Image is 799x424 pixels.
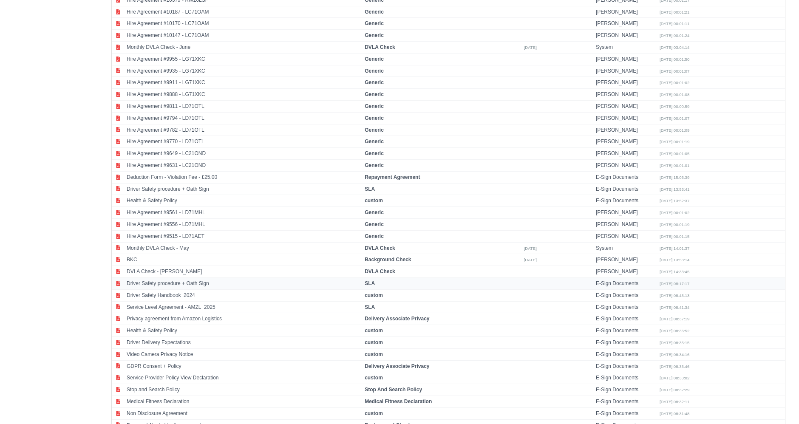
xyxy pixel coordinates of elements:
[594,6,657,18] td: [PERSON_NAME]
[125,360,363,372] td: GDPR Consent + Policy
[125,313,363,325] td: Privacy agreement from Amazon Logistics
[594,136,657,148] td: [PERSON_NAME]
[125,101,363,113] td: Hire Agreement #9811 - LD71OTL
[365,91,384,97] strong: Generic
[594,112,657,124] td: [PERSON_NAME]
[365,245,395,251] strong: DVLA Check
[365,387,422,393] strong: Stop And Search Policy
[365,209,384,215] strong: Generic
[125,42,363,54] td: Monthly DVLA Check - June
[660,411,689,416] small: [DATE] 08:31:48
[594,101,657,113] td: [PERSON_NAME]
[594,42,657,54] td: System
[660,139,689,144] small: [DATE] 00:01:19
[365,233,384,239] strong: Generic
[365,221,384,227] strong: Generic
[365,9,384,15] strong: Generic
[594,325,657,337] td: E-Sign Documents
[125,195,363,207] td: Health & Safety Policy
[594,148,657,160] td: [PERSON_NAME]
[594,65,657,77] td: [PERSON_NAME]
[125,325,363,337] td: Health & Safety Policy
[660,92,689,97] small: [DATE] 00:01:08
[594,301,657,313] td: E-Sign Documents
[594,336,657,348] td: E-Sign Documents
[660,281,689,286] small: [DATE] 08:17:17
[660,246,689,251] small: [DATE] 14:01:37
[125,124,363,136] td: Hire Agreement #9782 - LD71OTL
[365,410,383,416] strong: custom
[125,53,363,65] td: Hire Agreement #9955 - LG71XKC
[365,32,384,38] strong: Generic
[125,136,363,148] td: Hire Agreement #9770 - LD71OTL
[125,336,363,348] td: Driver Delivery Expectations
[365,257,411,263] strong: Background Check
[594,30,657,42] td: [PERSON_NAME]
[594,289,657,301] td: E-Sign Documents
[125,171,363,183] td: Deduction Form - Violation Fee - £25.00
[125,384,363,396] td: Stop and Search Policy
[125,348,363,360] td: Video Camera Privacy Notice
[594,313,657,325] td: E-Sign Documents
[660,80,689,85] small: [DATE] 00:01:02
[660,352,689,357] small: [DATE] 08:34:16
[594,396,657,407] td: E-Sign Documents
[125,77,363,89] td: Hire Agreement #9911 - LG71XKC
[125,396,363,407] td: Medical Fitness Declaration
[660,269,689,274] small: [DATE] 14:33:45
[594,124,657,136] td: [PERSON_NAME]
[594,348,657,360] td: E-Sign Documents
[660,305,689,310] small: [DATE] 08:41:34
[125,230,363,242] td: Hire Agreement #9515 - LD71AET
[524,246,537,251] small: [DATE]
[594,230,657,242] td: [PERSON_NAME]
[660,45,689,50] small: [DATE] 03:04:14
[594,219,657,231] td: [PERSON_NAME]
[365,198,383,204] strong: custom
[125,242,363,254] td: Monthly DVLA Check - May
[660,328,689,333] small: [DATE] 08:36:52
[660,57,689,62] small: [DATE] 00:01:50
[365,339,383,345] strong: custom
[365,269,395,274] strong: DVLA Check
[756,383,799,424] div: Chat Widget
[365,79,384,85] strong: Generic
[125,6,363,18] td: Hire Agreement #10187 - LC71OAM
[594,77,657,89] td: [PERSON_NAME]
[365,127,384,133] strong: Generic
[594,207,657,219] td: [PERSON_NAME]
[660,364,689,369] small: [DATE] 08:33:46
[365,56,384,62] strong: Generic
[125,254,363,266] td: BKC
[594,384,657,396] td: E-Sign Documents
[365,103,384,109] strong: Generic
[524,257,537,262] small: [DATE]
[125,89,363,101] td: Hire Agreement #9888 - LG71XKC
[524,45,537,50] small: [DATE]
[594,266,657,278] td: [PERSON_NAME]
[365,363,429,369] strong: Delivery Associate Privacy
[365,280,375,286] strong: SLA
[365,186,375,192] strong: SLA
[660,69,689,73] small: [DATE] 00:01:07
[660,234,689,239] small: [DATE] 00:01:15
[365,162,384,168] strong: Generic
[125,219,363,231] td: Hire Agreement #9556 - LD71MHL
[660,33,689,38] small: [DATE] 00:01:24
[125,301,363,313] td: Service Level Agreement - AMZL_2025
[125,289,363,301] td: Driver Safety Handbook_2024
[125,65,363,77] td: Hire Agreement #9935 - LG71XKC
[594,278,657,290] td: E-Sign Documents
[660,163,689,168] small: [DATE] 00:01:01
[365,375,383,381] strong: custom
[365,316,429,322] strong: Delivery Associate Privacy
[125,207,363,219] td: Hire Agreement #9561 - LD71MHL
[660,187,689,192] small: [DATE] 13:53:41
[594,242,657,254] td: System
[365,139,384,144] strong: Generic
[125,18,363,30] td: Hire Agreement #10170 - LC71OAM
[365,150,384,156] strong: Generic
[594,195,657,207] td: E-Sign Documents
[365,304,375,310] strong: SLA
[594,254,657,266] td: [PERSON_NAME]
